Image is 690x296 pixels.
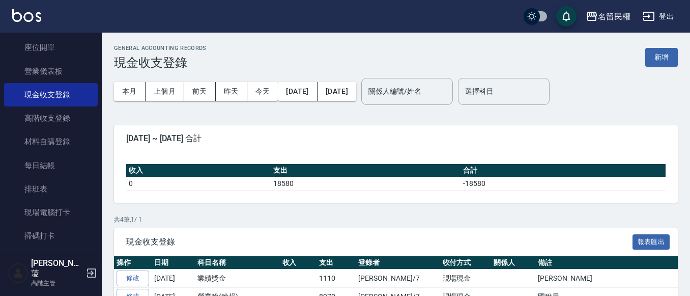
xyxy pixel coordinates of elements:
[280,256,317,270] th: 收入
[114,45,207,51] h2: GENERAL ACCOUNTING RECORDS
[4,177,98,201] a: 排班表
[152,270,195,288] td: [DATE]
[31,279,83,288] p: 高階主管
[645,48,678,67] button: 新增
[4,106,98,130] a: 高階收支登錄
[114,256,152,270] th: 操作
[146,82,184,101] button: 上個月
[184,82,216,101] button: 前天
[4,130,98,153] a: 材料自購登錄
[556,6,577,26] button: save
[195,256,280,270] th: 科目名稱
[126,133,666,144] span: [DATE] ~ [DATE] 合計
[195,270,280,288] td: 業績獎金
[317,270,356,288] td: 1110
[4,154,98,177] a: 每日結帳
[126,237,632,247] span: 現金收支登錄
[271,177,461,190] td: 18580
[4,224,98,248] a: 掃碼打卡
[461,177,666,190] td: -18580
[4,83,98,106] a: 現金收支登錄
[356,270,440,288] td: [PERSON_NAME]/7
[12,9,41,22] img: Logo
[8,263,28,283] img: Person
[216,82,247,101] button: 昨天
[126,177,271,190] td: 0
[461,164,666,177] th: 合計
[317,256,356,270] th: 支出
[247,82,278,101] button: 今天
[645,52,678,62] a: 新增
[598,10,630,23] div: 名留民權
[356,256,440,270] th: 登錄者
[114,215,678,224] p: 共 4 筆, 1 / 1
[632,236,670,246] a: 報表匯出
[126,164,271,177] th: 收入
[440,256,492,270] th: 收付方式
[117,271,149,286] a: 修改
[4,60,98,83] a: 營業儀表板
[491,256,535,270] th: 關係人
[4,201,98,224] a: 現場電腦打卡
[114,56,207,70] h3: 現金收支登錄
[632,234,670,250] button: 報表匯出
[278,82,317,101] button: [DATE]
[31,258,83,279] h5: [PERSON_NAME]蓤
[114,82,146,101] button: 本月
[639,7,678,26] button: 登出
[152,256,195,270] th: 日期
[4,36,98,59] a: 座位開單
[318,82,356,101] button: [DATE]
[582,6,635,27] button: 名留民權
[440,270,492,288] td: 現場現金
[271,164,461,177] th: 支出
